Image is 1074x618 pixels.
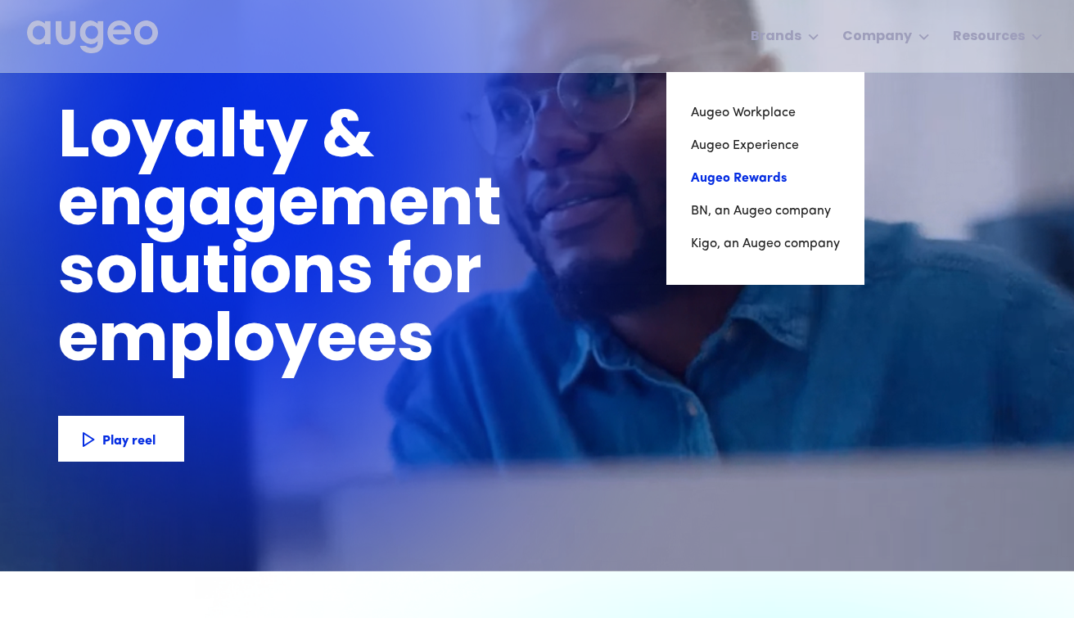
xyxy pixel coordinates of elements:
a: home [27,20,158,55]
div: Company [842,27,912,47]
div: Brands [751,27,801,47]
nav: Brands [666,72,864,285]
a: BN, an Augeo company [691,195,840,228]
a: Augeo Rewards [691,162,840,195]
div: Resources [953,27,1025,47]
a: Augeo Experience [691,129,840,162]
a: Kigo, an Augeo company [691,228,840,260]
img: Augeo's full logo in white. [27,20,158,54]
a: Augeo Workplace [691,97,840,129]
